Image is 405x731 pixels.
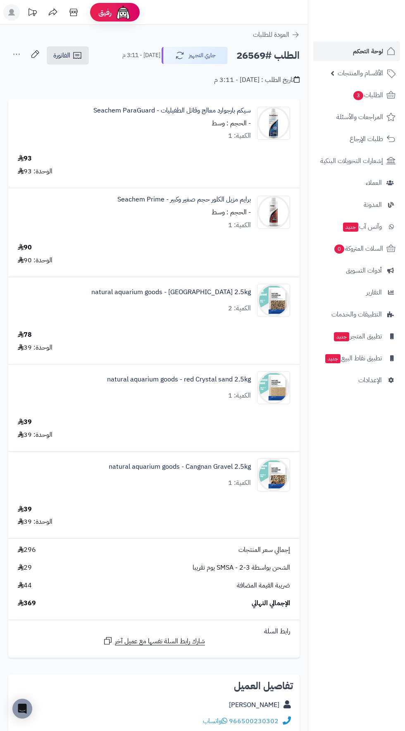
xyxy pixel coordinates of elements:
[18,417,32,427] div: 39
[162,47,228,64] button: جاري التجهيز
[107,375,251,384] a: natural aquarium goods - red Crystal sand 2.5kg
[313,41,400,61] a: لوحة التحكم
[257,458,290,491] img: 1748850308-Untitled-1-Recovered666yhn-90x90.jpg
[313,326,400,346] a: تطبيق المتجرجديد
[257,107,290,140] img: 810g9Y-WMmL._SL1500_-90x90.jpg
[228,304,251,313] div: الكمية: 2
[15,681,293,691] h2: تفاصيل العميل
[238,545,290,555] span: إجمالي سعر المنتجات
[228,391,251,400] div: الكمية: 1
[346,265,382,276] span: أدوات التسويق
[212,207,251,217] small: - الحجم : وسط
[117,195,251,204] a: برايم مزيل الكلور حجم صغير وكبير - Seachem Prime
[18,517,52,527] div: الوحدة: 39
[18,563,32,573] span: 29
[353,91,363,100] span: 3
[229,716,279,726] a: 966500230302
[313,283,400,302] a: التقارير
[53,50,70,60] span: الفاتورة
[257,196,290,229] img: 1725318495-31SvIPEKS6L._AC_-90x90.jpg
[324,352,382,364] span: تطبيق نقاط البيع
[336,111,383,123] span: المراجعات والأسئلة
[253,30,289,40] span: العودة للطلبات
[253,30,300,40] a: العودة للطلبات
[18,505,32,514] div: 39
[193,563,290,573] span: الشحن بواسطة SMSA - 2-3 يوم تقريبا
[237,581,290,590] span: ضريبة القيمة المضافة
[313,195,400,215] a: المدونة
[228,478,251,488] div: الكمية: 1
[320,155,383,167] span: إشعارات التحويلات البنكية
[349,22,397,40] img: logo-2.png
[313,239,400,259] a: السلات المتروكة0
[103,636,205,646] a: شارك رابط السلة نفسها مع عميل آخر
[313,348,400,368] a: تطبيق نقاط البيعجديد
[334,244,344,254] span: 0
[313,173,400,193] a: العملاء
[353,46,383,57] span: لوحة التحكم
[338,67,383,79] span: الأقسام والمنتجات
[212,118,251,128] small: - الحجم : وسط
[252,599,290,608] span: الإجمالي النهائي
[93,106,251,115] a: سيكم بارجوارد معالج وقاتل الطفيليات - Seachem ParaGuard
[98,7,112,17] span: رفيق
[353,89,383,101] span: الطلبات
[228,220,251,230] div: الكمية: 1
[18,581,32,590] span: 44
[257,284,290,317] img: 1748850250-Untitled-1-Recove44432red-90x90.jpg
[236,47,300,64] h2: الطلب #26569
[109,462,251,472] a: natural aquarium goods - Cangnan Gravel 2.5kg
[47,46,89,65] a: الفاتورة
[18,243,32,252] div: 90
[358,374,382,386] span: الإعدادات
[333,331,382,342] span: تطبيق المتجر
[342,221,382,232] span: وآتس آب
[18,167,52,176] div: الوحدة: 93
[12,699,32,719] div: Open Intercom Messenger
[203,716,227,726] a: واتساب
[313,370,400,390] a: الإعدادات
[91,288,251,297] a: natural aquarium goods - [GEOGRAPHIC_DATA] 2.5kg
[18,599,36,608] span: 369
[334,332,349,341] span: جديد
[350,133,383,145] span: طلبات الإرجاع
[18,330,32,340] div: 78
[18,545,36,555] span: 296
[334,243,383,254] span: السلات المتروكة
[115,4,131,21] img: ai-face.png
[18,343,52,352] div: الوحدة: 39
[313,151,400,171] a: إشعارات التحويلات البنكية
[331,309,382,320] span: التطبيقات والخدمات
[364,199,382,211] span: المدونة
[122,51,160,60] small: [DATE] - 3:11 م
[214,75,300,85] div: تاريخ الطلب : [DATE] - 3:11 م
[115,637,205,646] span: شارك رابط السلة نفسها مع عميل آخر
[18,430,52,440] div: الوحدة: 39
[18,256,52,265] div: الوحدة: 90
[12,627,296,636] div: رابط السلة
[22,4,43,23] a: تحديثات المنصة
[229,700,279,710] a: [PERSON_NAME]
[366,177,382,189] span: العملاء
[313,85,400,105] a: الطلبات3
[366,287,382,298] span: التقارير
[18,154,32,163] div: 93
[343,223,358,232] span: جديد
[313,261,400,280] a: أدوات التسويق
[257,371,290,404] img: 1748848145-Untitled-1-Recoveredrvrvrvwrwvr-90x90.jpg
[313,304,400,324] a: التطبيقات والخدمات
[313,217,400,237] a: وآتس آبجديد
[325,354,341,363] span: جديد
[228,131,251,141] div: الكمية: 1
[313,129,400,149] a: طلبات الإرجاع
[313,107,400,127] a: المراجعات والأسئلة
